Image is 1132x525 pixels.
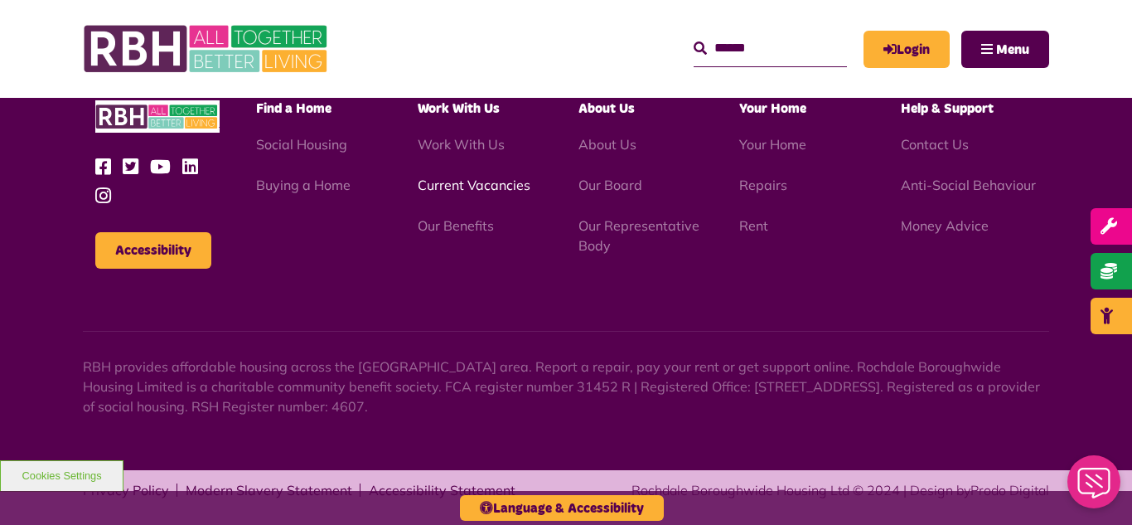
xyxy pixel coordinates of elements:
[578,136,636,153] a: About Us
[256,177,351,193] a: Buying a Home
[739,136,806,153] a: Your Home
[460,495,664,521] button: Language & Accessibility
[578,177,642,193] a: Our Board
[578,102,635,115] span: About Us
[95,100,220,133] img: RBH
[961,31,1049,68] button: Navigation
[901,136,969,153] a: Contact Us
[901,177,1036,193] a: Anti-Social Behaviour
[739,217,768,234] a: Rent
[739,177,787,193] a: Repairs
[83,357,1049,416] p: RBH provides affordable housing across the [GEOGRAPHIC_DATA] area. Report a repair, pay your rent...
[901,102,994,115] span: Help & Support
[83,17,331,81] img: RBH
[739,102,806,115] span: Your Home
[83,484,169,497] a: Privacy Policy
[256,136,347,153] a: Social Housing - open in a new tab
[256,102,331,115] span: Find a Home
[369,484,515,497] a: Accessibility Statement
[1057,450,1132,525] iframe: Netcall Web Assistant for live chat
[186,484,352,497] a: Modern Slavery Statement - open in a new tab
[418,217,494,234] a: Our Benefits
[631,480,1049,500] div: Rochdale Boroughwide Housing Ltd © 2024 | Design by
[901,217,989,234] a: Money Advice
[996,43,1029,56] span: Menu
[864,31,950,68] a: MyRBH
[578,217,699,254] a: Our Representative Body
[418,136,505,153] a: Work With Us
[95,232,211,269] button: Accessibility
[970,482,1049,498] a: Prodo Digital - open in a new tab
[418,177,530,193] a: Current Vacancies
[418,102,500,115] span: Work With Us
[694,31,847,66] input: Search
